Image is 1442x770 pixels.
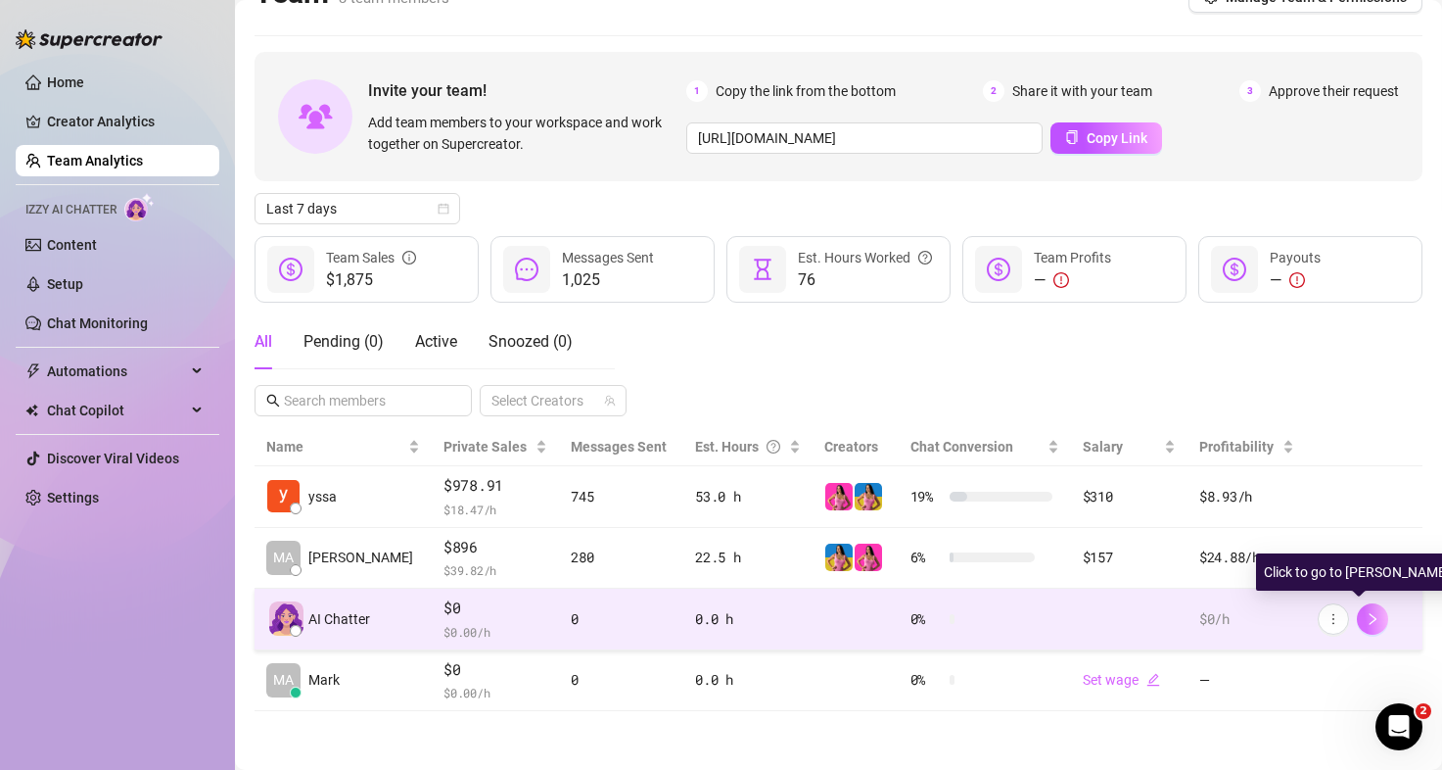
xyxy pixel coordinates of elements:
th: Name [255,428,432,466]
span: 2 [983,80,1004,102]
span: exclamation-circle [1289,272,1305,288]
div: 0.0 h [695,608,801,630]
span: thunderbolt [25,363,41,379]
span: Copy Link [1087,130,1147,146]
span: Chat Conversion [910,439,1013,455]
img: yssa [267,480,300,512]
span: Chat Copilot [47,395,186,426]
span: 19 % [910,486,942,507]
span: calendar [438,203,449,215]
a: Home [47,74,84,90]
div: 53.0 h [695,486,801,507]
div: 280 [571,547,672,568]
div: — [1270,268,1321,292]
a: Discover Viral Videos [47,451,179,466]
span: Share it with your team [1012,80,1152,102]
span: Messages Sent [562,250,654,265]
span: yssa [308,486,337,507]
div: 745 [571,486,672,507]
span: [PERSON_NAME] [308,547,413,568]
span: $ 0.00 /h [443,622,547,642]
span: $1,875 [326,268,416,292]
span: Mark [308,669,340,691]
div: $24.88 /h [1199,547,1294,568]
a: Chat Monitoring [47,315,148,331]
button: Copy Link [1050,122,1162,154]
div: $0 /h [1199,608,1294,630]
span: 76 [798,268,932,292]
span: $ 0.00 /h [443,683,547,702]
span: $896 [443,536,547,559]
span: 1 [686,80,708,102]
span: AI Chatter [308,608,370,630]
span: Private Sales [443,439,527,455]
span: Payouts [1270,250,1321,265]
span: Add team members to your workspace and work together on Supercreator. [368,112,678,155]
span: Automations [47,356,186,387]
span: edit [1146,673,1160,687]
span: copy [1065,130,1079,144]
span: Messages Sent [571,439,667,455]
div: All [255,330,272,354]
span: 0 % [910,669,942,691]
span: exclamation-circle [1053,272,1069,288]
img: Ukrainian [825,483,853,510]
span: Active [415,332,457,351]
span: $0 [443,658,547,682]
span: Profitability [1199,439,1274,455]
a: Settings [47,490,99,505]
span: 0 % [910,608,942,630]
img: Chat Copilot [25,404,38,417]
span: Snoozed ( 0 ) [488,332,573,351]
div: — [1034,268,1111,292]
input: Search members [284,390,444,411]
div: Pending ( 0 ) [303,330,384,354]
div: $8.93 /h [1199,486,1294,507]
img: Ukrainian [855,544,882,571]
span: Team Profits [1034,250,1111,265]
span: dollar-circle [1223,258,1246,281]
img: Ukrainian [855,483,882,510]
span: Last 7 days [266,194,448,223]
span: team [604,395,616,407]
img: AI Chatter [124,193,155,221]
th: Creators [813,428,898,466]
div: 0 [571,669,672,691]
span: Salary [1083,439,1123,455]
span: dollar-circle [987,258,1010,281]
span: question-circle [918,247,932,268]
span: right [1366,612,1379,626]
span: MA [273,547,294,568]
div: Est. Hours [695,436,785,457]
span: Approve their request [1269,80,1399,102]
span: Name [266,436,404,457]
img: Ukrainian [825,544,853,571]
div: $157 [1083,547,1176,568]
span: MA [273,669,294,691]
a: Team Analytics [47,153,143,168]
div: Team Sales [326,247,416,268]
div: 22.5 h [695,547,801,568]
span: Copy the link from the bottom [716,80,896,102]
span: more [1326,612,1340,626]
a: Content [47,237,97,253]
div: $310 [1083,486,1176,507]
iframe: Intercom live chat [1375,703,1422,750]
span: $0 [443,597,547,620]
div: 0 [571,608,672,630]
span: 1,025 [562,268,654,292]
a: Setup [47,276,83,292]
span: hourglass [751,258,774,281]
span: $978.91 [443,474,547,498]
span: 2 [1416,703,1431,719]
span: $ 18.47 /h [443,500,547,519]
td: — [1187,650,1306,712]
div: Est. Hours Worked [798,247,932,268]
div: 0.0 h [695,669,801,691]
span: 6 % [910,547,942,568]
span: question-circle [767,436,780,457]
a: Set wageedit [1083,672,1160,688]
span: message [515,258,538,281]
span: search [266,394,280,408]
span: Izzy AI Chatter [25,201,116,219]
